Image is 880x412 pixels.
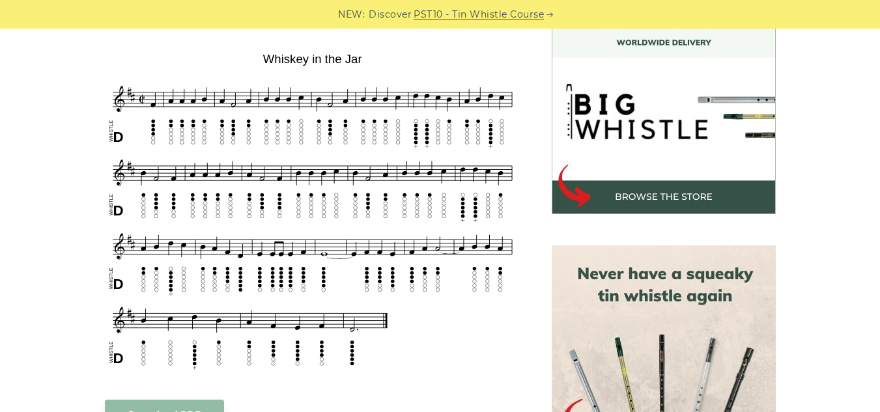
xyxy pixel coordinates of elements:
img: Whiskey in the Jar Tin Whistle Tab & Sheet Music [105,48,520,373]
span: NEW: [338,7,365,22]
span: Discover [369,7,412,22]
a: PST10 - Tin Whistle Course [414,7,544,22]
